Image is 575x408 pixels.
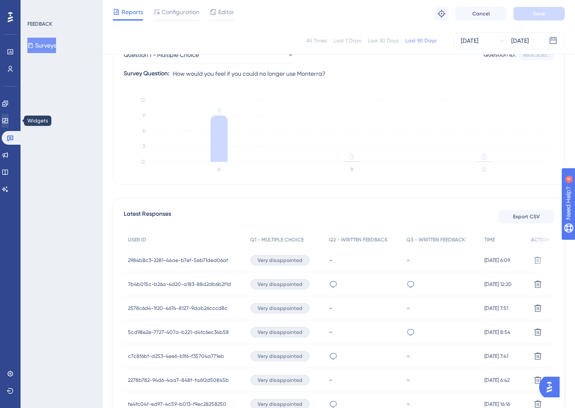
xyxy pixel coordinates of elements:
[258,305,302,312] span: Very disappointed
[334,37,361,44] div: Last 7 Days
[531,236,550,243] span: ACTION
[306,37,327,44] div: All Times
[329,328,398,336] div: -
[162,7,199,17] span: Configuration
[513,213,540,220] span: Export CSV
[128,401,226,408] span: fe4fc04f-ed97-4c59-b013-f9ec28258250
[128,377,229,384] span: 2278b782-94d6-4aa7-848f-fa6f2d50845b
[142,113,145,119] tspan: 9
[124,46,295,63] button: Question 1 - Multiple Choice
[27,38,56,53] button: Surveys
[142,128,145,134] tspan: 6
[128,236,146,243] span: USER ID
[258,353,302,360] span: Very disappointed
[128,305,228,312] span: 2578c6d4-1f20-4674-8127-9dab26cccd8c
[258,257,302,264] span: Very disappointed
[59,4,62,11] div: 4
[484,329,510,336] span: [DATE] 8:54
[523,51,550,58] div: 88ac5c65...
[406,236,465,243] span: Q3 - WRITTEN FEEDBACK
[217,167,221,173] text: A
[141,97,145,103] tspan: 12
[142,143,145,149] tspan: 3
[484,353,508,360] span: [DATE] 7:41
[250,236,304,243] span: Q1 - MULTIPLE CHOICE
[329,376,398,384] div: -
[484,281,512,288] span: [DATE] 12:20
[484,377,510,384] span: [DATE] 6:42
[406,400,476,408] div: -
[406,352,476,360] div: -
[258,329,302,336] span: Very disappointed
[122,7,143,17] span: Reports
[329,256,398,264] div: -
[472,10,490,17] span: Cancel
[368,37,399,44] div: Last 30 Days
[27,21,52,27] div: FEEDBACK
[511,36,529,46] div: [DATE]
[128,329,229,336] span: 5cd98e2e-7727-407a-b221-d4fc6ec34b58
[20,2,53,12] span: Need Help?
[258,281,302,288] span: Very disappointed
[142,159,145,165] tspan: 0
[406,376,476,384] div: -
[128,257,228,264] span: 2984b8c3-2281-44ae-b7ef-5eb71ded06af
[128,353,224,360] span: c7c8f6bf-d253-4ee6-b1f6-f35704a771eb
[173,68,326,79] span: How would you feel if you could no longer use Monterra?
[483,167,486,173] text: C
[218,7,234,17] span: Editor
[329,304,398,312] div: -
[539,374,565,400] iframe: UserGuiding AI Assistant Launcher
[406,256,476,264] div: -
[483,49,516,60] div: Question ID:
[533,10,545,17] span: Save
[513,7,565,21] button: Save
[217,107,221,115] tspan: 9
[124,209,171,224] span: Latest Responses
[484,236,495,243] span: TIME
[258,377,302,384] span: Very disappointed
[406,304,476,312] div: -
[406,37,436,44] div: Last 90 Days
[484,305,508,312] span: [DATE] 7:51
[124,50,199,60] span: Question 1 - Multiple Choice
[329,236,388,243] span: Q2 - WRITTEN FEEDBACK
[498,210,554,223] button: Export CSV
[128,281,231,288] span: 7b4b015c-b26a-4d20-a183-88d2db6b2f1d
[455,7,507,21] button: Cancel
[124,68,169,79] div: Survey Question:
[461,36,478,46] div: [DATE]
[350,153,354,161] tspan: 0
[482,153,486,161] tspan: 0
[484,401,510,408] span: [DATE] 16:16
[258,401,302,408] span: Very disappointed
[484,257,510,264] span: [DATE] 6:09
[350,167,353,173] text: B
